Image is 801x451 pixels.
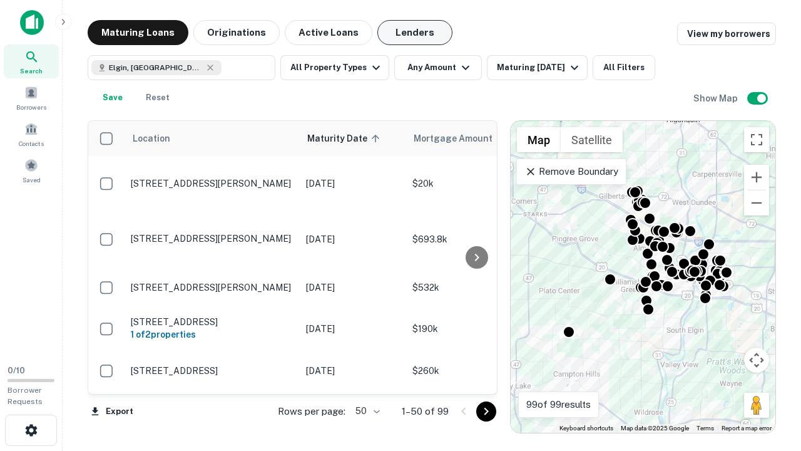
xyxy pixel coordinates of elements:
a: Search [4,44,59,78]
button: All Filters [593,55,655,80]
button: Zoom out [744,190,769,215]
p: [DATE] [306,364,400,378]
h6: 1 of 2 properties [131,328,293,341]
span: Borrower Requests [8,386,43,406]
th: Maturity Date [300,121,406,156]
button: Originations [193,20,280,45]
a: Terms (opens in new tab) [696,425,714,432]
button: Any Amount [394,55,482,80]
button: Save your search to get updates of matches that match your search criteria. [93,85,133,110]
button: Maturing [DATE] [487,55,588,80]
a: View my borrowers [677,23,776,45]
button: Zoom in [744,165,769,190]
button: Maturing Loans [88,20,188,45]
button: Keyboard shortcuts [559,424,613,433]
button: Toggle fullscreen view [744,127,769,152]
p: [DATE] [306,177,400,190]
img: Google [514,417,555,433]
span: Maturity Date [307,131,384,146]
p: 1–50 of 99 [402,404,449,419]
button: Go to next page [476,402,496,422]
iframe: Chat Widget [738,311,801,371]
span: Mortgage Amount [414,131,509,146]
span: Saved [23,175,41,185]
p: [STREET_ADDRESS][PERSON_NAME] [131,233,293,244]
p: [DATE] [306,322,400,336]
span: Contacts [19,138,44,148]
div: Maturing [DATE] [497,60,582,75]
button: Show street map [517,127,561,152]
span: Borrowers [16,102,46,112]
p: $532k [412,281,538,294]
button: Drag Pegman onto the map to open Street View [744,393,769,418]
p: [STREET_ADDRESS] [131,316,293,328]
p: Remove Boundary [524,164,618,179]
a: Borrowers [4,81,59,115]
span: Elgin, [GEOGRAPHIC_DATA], [GEOGRAPHIC_DATA] [109,62,203,73]
p: [DATE] [306,281,400,294]
a: Saved [4,153,59,187]
h6: Show Map [693,91,740,105]
p: [STREET_ADDRESS][PERSON_NAME] [131,282,293,293]
button: Lenders [377,20,452,45]
button: Active Loans [285,20,372,45]
p: [STREET_ADDRESS][PERSON_NAME] [131,178,293,189]
a: Open this area in Google Maps (opens a new window) [514,417,555,433]
th: Mortgage Amount [406,121,544,156]
p: $20k [412,177,538,190]
a: Contacts [4,117,59,151]
button: Export [88,402,136,421]
img: capitalize-icon.png [20,10,44,35]
p: $190k [412,322,538,336]
p: $260k [412,364,538,378]
button: All Property Types [280,55,389,80]
a: Report a map error [722,425,772,432]
span: 0 / 10 [8,366,25,375]
p: [STREET_ADDRESS] [131,365,293,376]
div: 0 0 [511,121,775,433]
p: [DATE] [306,232,400,246]
span: Search [20,66,43,76]
div: 50 [350,402,382,420]
span: Location [132,131,170,146]
p: 99 of 99 results [526,397,591,412]
span: Map data ©2025 Google [621,425,689,432]
button: Reset [138,85,178,110]
th: Location [125,121,300,156]
p: $693.8k [412,232,538,246]
button: Show satellite imagery [561,127,623,152]
p: Rows per page: [278,404,345,419]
